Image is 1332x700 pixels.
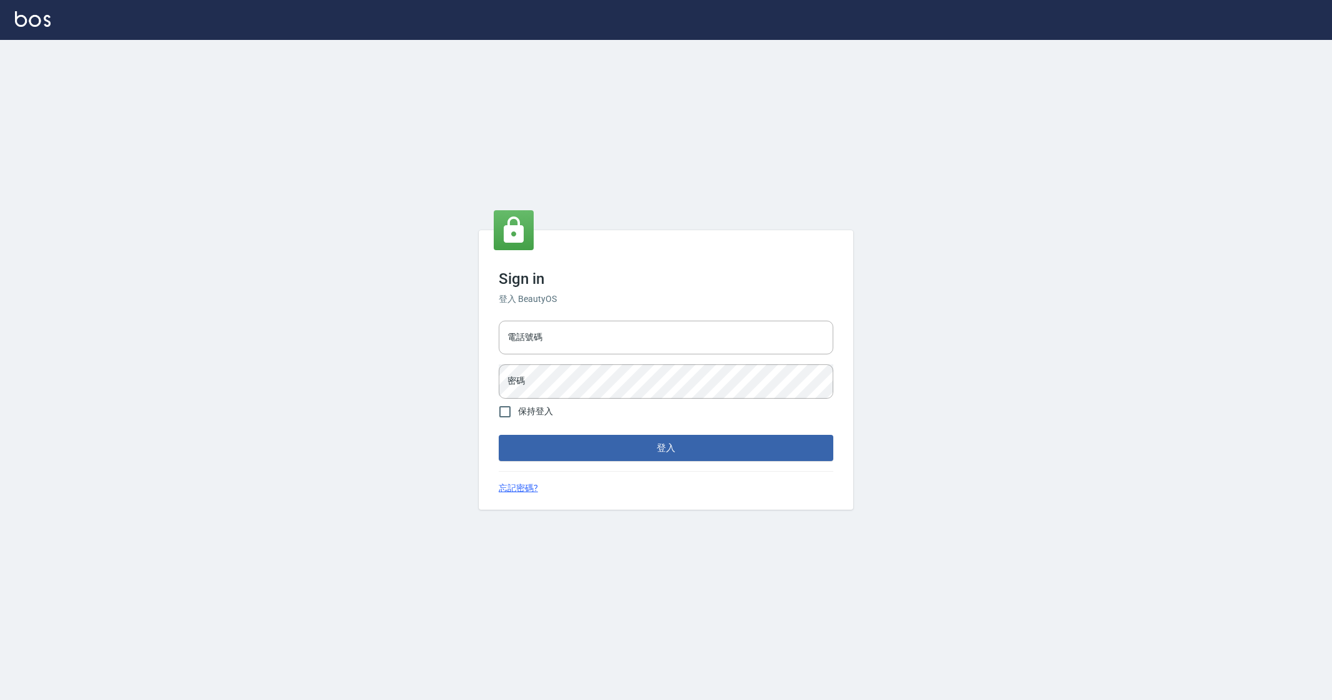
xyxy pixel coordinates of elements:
h6: 登入 BeautyOS [499,293,833,306]
h3: Sign in [499,270,833,288]
span: 保持登入 [518,405,553,418]
a: 忘記密碼? [499,482,538,495]
img: Logo [15,11,51,27]
button: 登入 [499,435,833,461]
